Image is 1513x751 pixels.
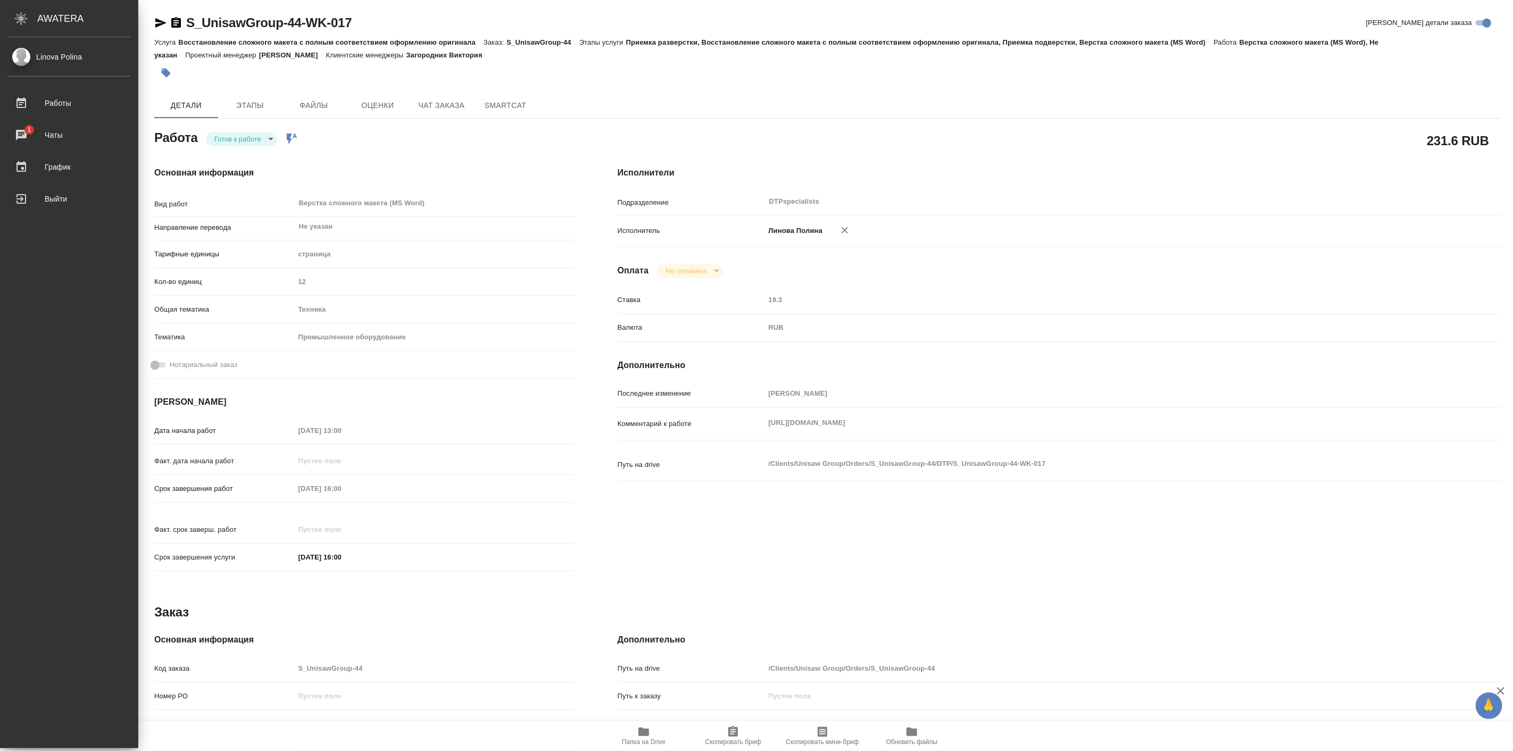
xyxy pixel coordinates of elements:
[185,51,259,59] p: Проектный менеджер
[154,396,575,408] h4: [PERSON_NAME]
[154,456,295,466] p: Факт. дата начала работ
[154,16,167,29] button: Скопировать ссылку для ЯМессенджера
[154,663,295,674] p: Код заказа
[295,549,388,565] input: ✎ Введи что-нибудь
[618,359,1501,372] h4: Дополнительно
[154,61,178,85] button: Добавить тэг
[259,51,326,59] p: [PERSON_NAME]
[618,226,765,236] p: Исполнитель
[154,277,295,287] p: Кол-во единиц
[867,721,957,751] button: Обновить файлы
[154,524,295,535] p: Факт. срок заверш. работ
[154,304,295,315] p: Общая тематика
[37,8,138,29] div: AWATERA
[618,419,765,429] p: Комментарий к работе
[154,199,295,210] p: Вид работ
[662,266,710,276] button: Не оплачена
[618,460,765,470] p: Путь на drive
[295,716,575,731] input: Пустое поле
[484,38,506,46] p: Заказ:
[765,455,1428,473] textarea: /Clients/Unisaw Group/Orders/S_UnisawGroup-44/DTP/S_UnisawGroup-44-WK-017
[295,245,575,263] div: страница
[154,691,295,702] p: Номер РО
[1427,131,1489,149] h2: 231.6 RUB
[833,219,857,242] button: Удалить исполнителя
[154,38,178,46] p: Услуга
[688,721,778,751] button: Скопировать бриф
[622,738,666,746] span: Папка на Drive
[1476,692,1502,719] button: 🙏
[8,191,130,207] div: Выйти
[579,38,626,46] p: Этапы услуги
[416,99,467,112] span: Чат заказа
[178,38,484,46] p: Восстановление сложного макета с полным соответствием оформлению оригинала
[618,388,765,399] p: Последнее изменение
[295,274,575,289] input: Пустое поле
[618,264,649,277] h4: Оплата
[886,738,938,746] span: Обновить файлы
[295,453,388,469] input: Пустое поле
[21,124,37,135] span: 1
[3,154,136,180] a: График
[326,51,406,59] p: Клиентские менеджеры
[295,423,388,438] input: Пустое поле
[618,691,765,702] p: Путь к заказу
[618,166,1501,179] h4: Исполнители
[506,38,579,46] p: S_UnisawGroup-44
[765,319,1428,337] div: RUB
[288,99,339,112] span: Файлы
[154,604,189,621] h2: Заказ
[3,90,136,116] a: Работы
[406,51,490,59] p: Загородних Виктория
[765,414,1428,432] textarea: [URL][DOMAIN_NAME]
[295,328,575,346] div: Промышленное оборудование
[480,99,531,112] span: SmartCat
[295,688,575,704] input: Пустое поле
[618,322,765,333] p: Валюта
[295,481,388,496] input: Пустое поле
[618,663,765,674] p: Путь на drive
[154,483,295,494] p: Срок завершения работ
[154,166,575,179] h4: Основная информация
[206,132,277,146] div: Готов к работе
[295,301,575,319] div: Техника
[765,720,829,728] a: S_UnisawGroup-44
[3,122,136,148] a: 1Чаты
[295,661,575,676] input: Пустое поле
[154,249,295,260] p: Тарифные единицы
[161,99,212,112] span: Детали
[154,425,295,436] p: Дата начала работ
[154,127,198,146] h2: Работа
[1366,18,1472,28] span: [PERSON_NAME] детали заказа
[657,264,722,278] div: Готов к работе
[211,135,264,144] button: Готов к работе
[765,292,1428,307] input: Пустое поле
[3,186,136,212] a: Выйти
[170,360,237,370] span: Нотариальный заказ
[170,16,182,29] button: Скопировать ссылку
[618,197,765,208] p: Подразделение
[765,226,823,236] p: Линова Полина
[154,222,295,233] p: Направление перевода
[8,159,130,175] div: График
[225,99,276,112] span: Этапы
[154,633,575,646] h4: Основная информация
[618,295,765,305] p: Ставка
[154,552,295,563] p: Срок завершения услуги
[618,719,765,729] p: Проекты Smartcat
[765,688,1428,704] input: Пустое поле
[626,38,1214,46] p: Приемка разверстки, Восстановление сложного макета с полным соответствием оформлению оригинала, П...
[352,99,403,112] span: Оценки
[765,386,1428,401] input: Пустое поле
[154,332,295,343] p: Тематика
[186,15,352,30] a: S_UnisawGroup-44-WK-017
[765,661,1428,676] input: Пустое поле
[8,127,130,143] div: Чаты
[8,95,130,111] div: Работы
[154,719,295,729] p: Вид услуги
[618,633,1501,646] h4: Дополнительно
[599,721,688,751] button: Папка на Drive
[786,738,859,746] span: Скопировать мини-бриф
[705,738,761,746] span: Скопировать бриф
[778,721,867,751] button: Скопировать мини-бриф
